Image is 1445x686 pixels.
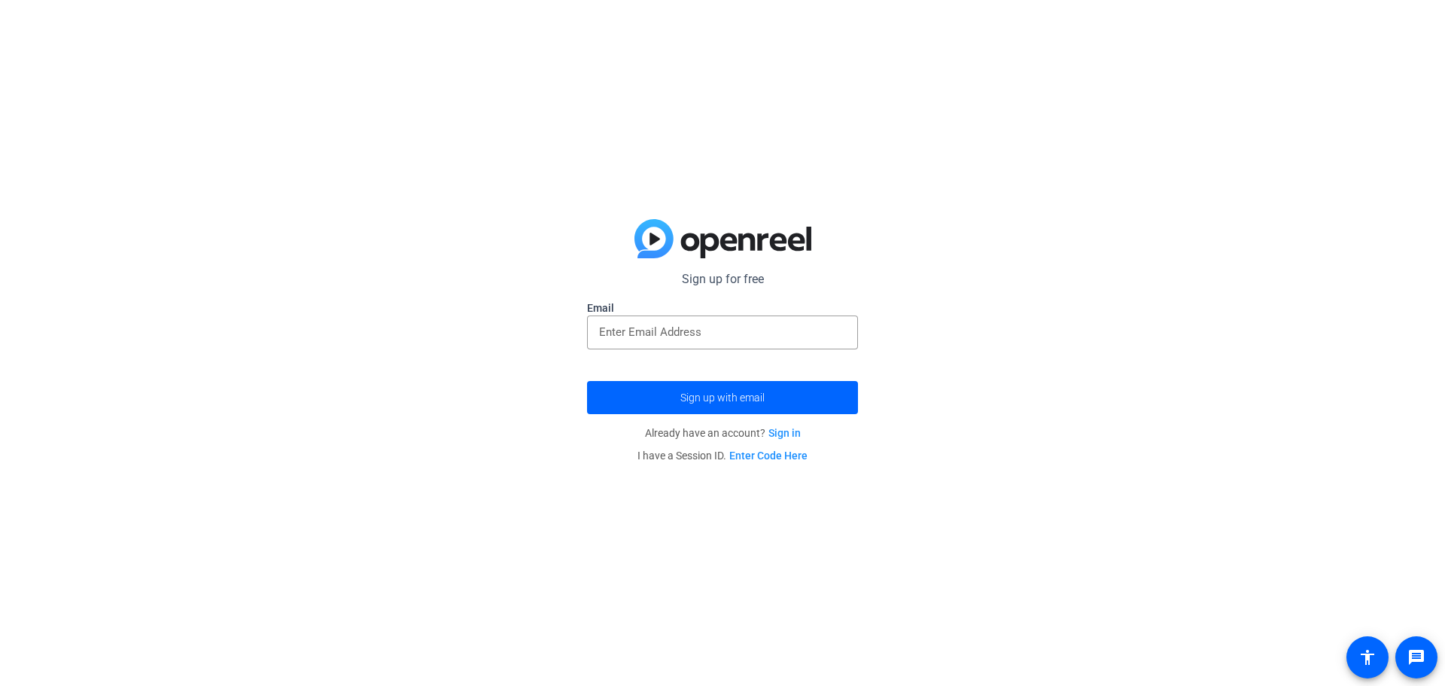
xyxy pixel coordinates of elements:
img: blue-gradient.svg [634,219,811,258]
mat-icon: message [1407,648,1425,666]
button: Sign up with email [587,381,858,414]
label: Email [587,300,858,316]
span: I have a Session ID. [637,450,808,462]
a: Sign in [768,427,801,439]
mat-icon: accessibility [1358,648,1377,666]
span: Already have an account? [645,427,801,439]
input: Enter Email Address [599,323,846,341]
a: Enter Code Here [729,450,808,462]
p: Sign up for free [587,270,858,288]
